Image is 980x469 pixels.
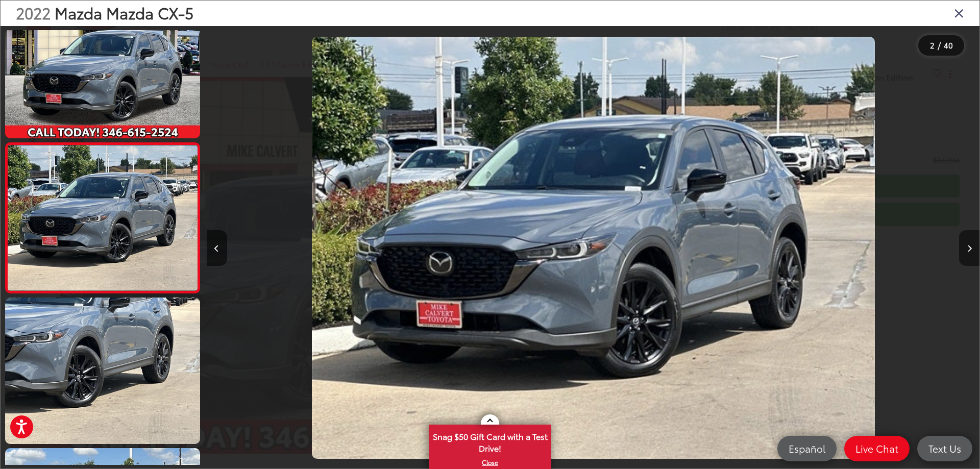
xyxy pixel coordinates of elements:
img: 2022 Mazda Mazda CX-5 2.5 S Carbon Edition [6,145,199,290]
span: Español [783,442,830,455]
span: Text Us [923,442,966,455]
span: Mazda Mazda CX-5 [55,2,193,23]
img: 2022 Mazda Mazda CX-5 2.5 S Carbon Edition [3,297,202,446]
a: Español [777,436,837,461]
span: 40 [944,39,953,51]
div: 2022 Mazda Mazda CX-5 2.5 S Carbon Edition 1 [207,37,979,459]
button: Next image [959,230,979,266]
a: Text Us [917,436,972,461]
span: 2 [930,39,935,51]
span: Snag $50 Gift Card with a Test Drive! [430,426,550,457]
button: Previous image [207,230,227,266]
a: Live Chat [844,436,910,461]
img: 2022 Mazda Mazda CX-5 2.5 S Carbon Edition [312,37,875,459]
span: Live Chat [850,442,903,455]
span: 2022 [16,2,51,23]
i: Close gallery [954,6,964,19]
span: / [937,42,942,49]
